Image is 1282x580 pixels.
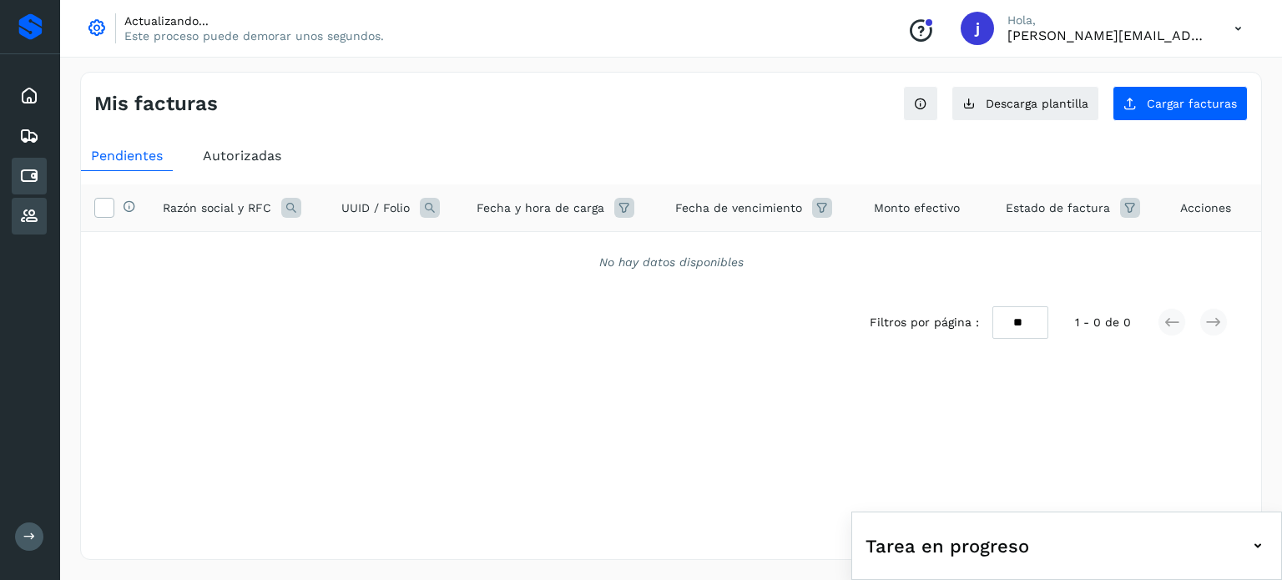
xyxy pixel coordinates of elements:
p: jose@commerzcargo.com [1007,28,1208,43]
div: Cuentas por pagar [12,158,47,194]
p: Actualizando... [124,13,384,28]
div: Proveedores [12,198,47,235]
span: Tarea en progreso [866,532,1029,560]
span: UUID / Folio [341,199,410,217]
span: Fecha de vencimiento [675,199,802,217]
button: Descarga plantilla [951,86,1099,121]
div: No hay datos disponibles [103,254,1239,271]
div: Tarea en progreso [866,526,1268,566]
h4: Mis facturas [94,92,218,116]
span: Razón social y RFC [163,199,271,217]
span: Pendientes [91,148,163,164]
span: Autorizadas [203,148,281,164]
span: Filtros por página : [870,314,979,331]
span: Cargar facturas [1147,98,1237,109]
span: Monto efectivo [874,199,960,217]
span: Acciones [1180,199,1231,217]
span: Descarga plantilla [986,98,1088,109]
p: Este proceso puede demorar unos segundos. [124,28,384,43]
button: Cargar facturas [1113,86,1248,121]
span: 1 - 0 de 0 [1075,314,1131,331]
span: Fecha y hora de carga [477,199,604,217]
div: Inicio [12,78,47,114]
div: Embarques [12,118,47,154]
span: Estado de factura [1006,199,1110,217]
p: Hola, [1007,13,1208,28]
